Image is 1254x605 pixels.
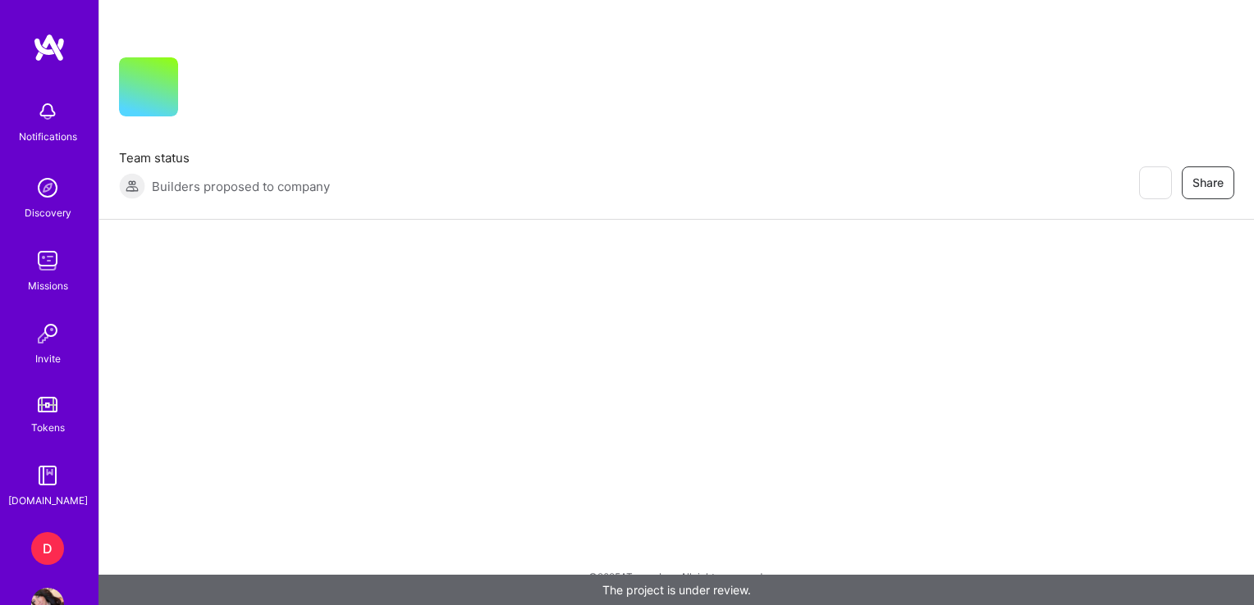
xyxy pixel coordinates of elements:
img: tokens [38,397,57,412]
img: logo [33,33,66,62]
div: Tokens [31,419,65,436]
span: Builders proposed to company [152,178,330,195]
i: icon CompanyGray [198,84,211,97]
img: teamwork [31,244,64,277]
span: Team status [119,149,330,166]
img: guide book [31,459,64,492]
div: Notifications [19,128,77,145]
div: Invite [35,350,61,367]
div: Discovery [25,204,71,221]
div: D [31,532,64,565]
img: bell [31,95,64,128]
button: Share [1182,166,1234,199]
div: The project is under review. [98,575,1254,605]
div: Missions [28,277,68,294]
img: Invite [31,317,64,350]
img: discovery [31,171,64,204]
div: [DOMAIN_NAME] [8,492,88,509]
a: D [27,532,68,565]
span: Share [1192,175,1224,191]
i: icon EyeClosed [1148,176,1161,189]
img: Builders proposed to company [119,173,145,199]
